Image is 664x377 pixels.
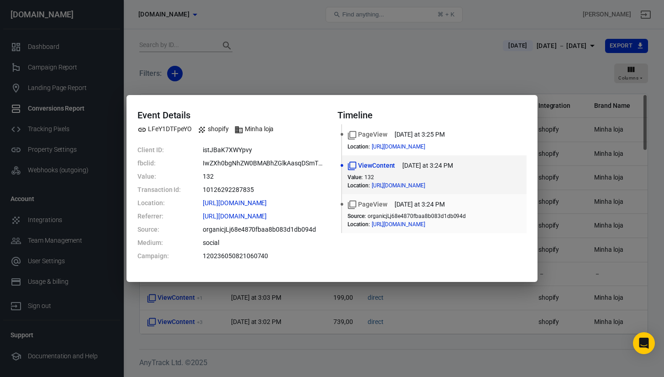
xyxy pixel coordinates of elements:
[395,130,445,139] time: 2025-10-08T15:25:56-03:00
[348,143,370,150] dt: Location :
[137,225,181,234] dt: Source:
[203,213,283,219] span: http://m.facebook.com/
[337,110,527,121] h4: Timeline
[372,183,442,188] span: https://www.zurahome.es/products/cecotec-lavadora-10-kg-de-carga-frontal-bolero-dresscode-10500-i...
[203,225,327,234] dd: organicjLj68e4870fbaa8b083d1db094d
[137,172,181,181] dt: Value:
[137,185,181,195] dt: Transaction Id:
[137,124,192,134] span: Property
[348,161,395,170] span: Standard event name
[348,182,370,189] dt: Location :
[197,124,229,134] span: Integration
[203,238,327,248] dd: social
[203,185,327,195] dd: 10126292287835
[348,200,387,209] span: Standard event name
[137,212,181,221] dt: Referrer:
[395,200,445,209] time: 2025-10-08T15:24:05-03:00
[348,221,370,228] dt: Location :
[137,238,181,248] dt: Medium:
[137,110,327,121] h4: Event Details
[364,174,374,181] span: 132
[137,198,181,208] dt: Location:
[348,213,366,219] dt: Source :
[633,332,655,354] div: Open Intercom Messenger
[372,222,442,227] span: https://www.zurahome.es/products/cecotec-lavadora-10-kg-de-carga-frontal-bolero-dresscode-10500-i...
[203,145,327,155] dd: istJBaK7XWYpvy
[234,124,274,134] span: Brand name
[203,159,327,168] dd: IwZXh0bgNhZW0BMABhZGlkAasqDSmTwYQBHved77mZ7iDw5GYIBZTqUBTg1Qm-acLvV23layPxrdAVeu9QXaG7-TfkqrP7_ae...
[348,174,363,181] dt: Value :
[348,130,387,139] span: Standard event name
[137,145,181,155] dt: Client ID:
[372,144,442,149] span: https://www.zurahome.es/products/cecotec-lavadora-10-kg-de-carga-frontal-bolero-dresscode-10500-i...
[402,161,453,170] time: 2025-10-08T15:24:06-03:00
[368,213,466,219] span: organicjLj68e4870fbaa8b083d1db094d
[137,251,181,261] dt: Campaign:
[203,172,327,181] dd: 132
[203,251,327,261] dd: 120236050821060740
[203,200,283,206] span: https://www.zurahome.es/products/cecotec-lavadora-10-kg-de-carga-frontal-bolero-dresscode-10500-i...
[137,159,181,168] dt: fbclid:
